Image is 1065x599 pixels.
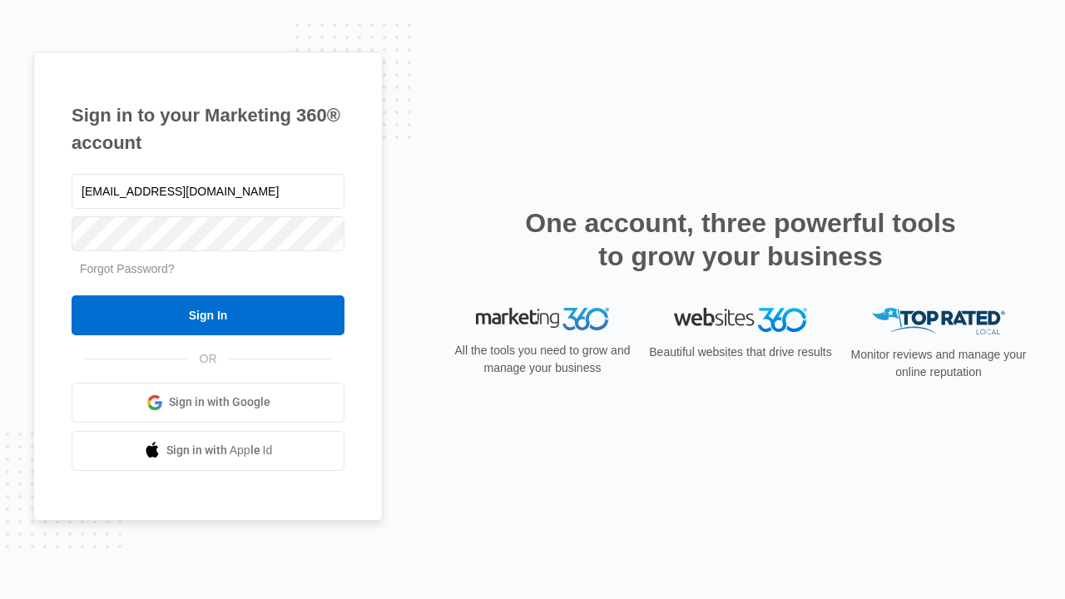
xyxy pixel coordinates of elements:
[80,262,175,275] a: Forgot Password?
[72,101,344,156] h1: Sign in to your Marketing 360® account
[449,342,636,377] p: All the tools you need to grow and manage your business
[872,308,1005,335] img: Top Rated Local
[72,295,344,335] input: Sign In
[169,394,270,411] span: Sign in with Google
[72,383,344,423] a: Sign in with Google
[647,344,834,361] p: Beautiful websites that drive results
[72,174,344,209] input: Email
[72,431,344,471] a: Sign in with Apple Id
[674,308,807,332] img: Websites 360
[476,308,609,331] img: Marketing 360
[520,206,961,273] h2: One account, three powerful tools to grow your business
[188,350,229,368] span: OR
[166,442,273,459] span: Sign in with Apple Id
[845,346,1032,381] p: Monitor reviews and manage your online reputation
